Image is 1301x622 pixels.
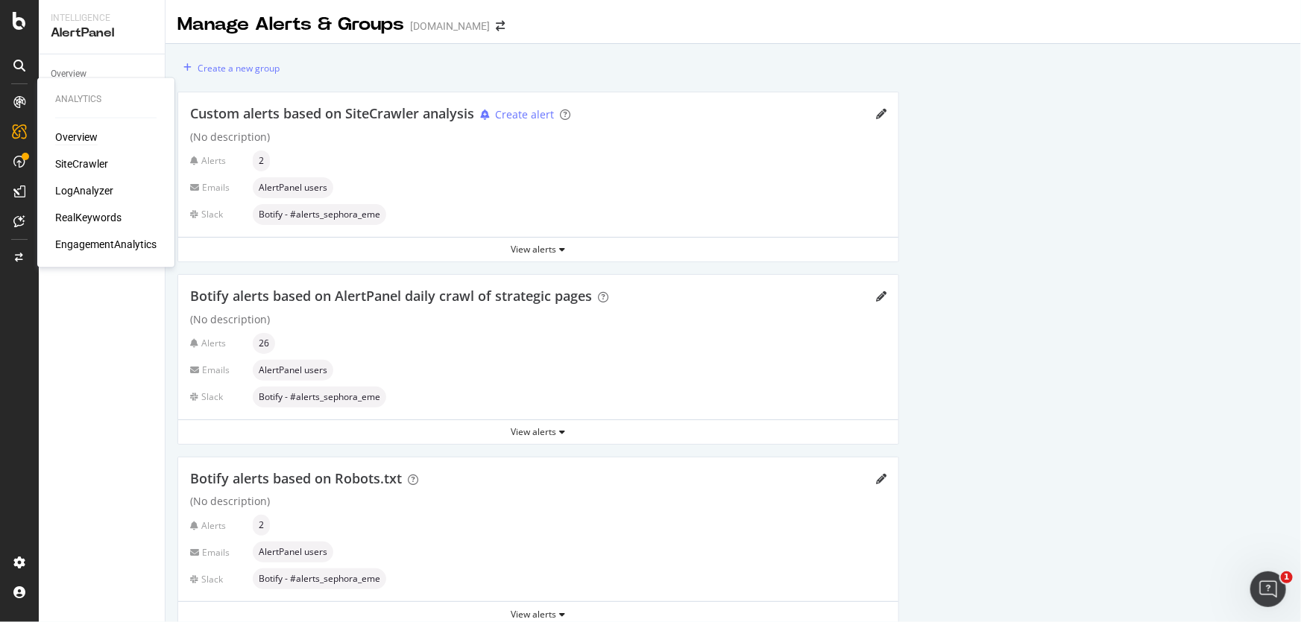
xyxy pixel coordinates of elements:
span: AlertPanel users [259,366,327,375]
div: arrow-right-arrow-left [496,21,505,31]
a: LogAnalyzer [55,184,113,199]
div: View alerts [178,608,898,621]
div: pencil [876,291,886,302]
span: Botify alerts based on AlertPanel daily crawl of strategic pages [190,287,592,305]
div: Slack [190,208,247,220]
div: Slack [190,390,247,403]
span: Botify alerts based on Robots.txt [190,469,402,487]
button: View alerts [178,420,898,444]
div: neutral label [253,150,270,171]
a: SiteCrawler [55,157,108,172]
div: neutral label [253,542,333,562]
div: neutral label [253,387,386,407]
div: neutral label [253,204,386,225]
span: 2 [259,521,264,530]
div: neutral label [253,177,333,198]
div: Manage Alerts & Groups [177,12,404,37]
div: AlertPanel [51,25,153,42]
span: AlertPanel users [259,548,327,556]
span: 1 [1281,571,1293,583]
div: pencil [876,109,886,119]
button: Create a new group [177,56,280,80]
span: Botify - #alerts_sephora_eme [259,210,380,219]
div: Emails [190,546,247,559]
div: neutral label [253,360,333,381]
div: neutral label [253,568,386,589]
div: Analytics [55,93,157,106]
div: View alerts [178,243,898,256]
div: (No description) [190,130,886,145]
div: Overview [51,66,86,82]
div: pencil [876,474,886,484]
button: Create alert [474,107,554,123]
div: Emails [190,181,247,194]
div: Intelligence [51,12,153,25]
div: Slack [190,573,247,585]
span: Custom alerts based on SiteCrawler analysis [190,104,474,122]
div: Create a new group [198,62,280,74]
span: Botify - #alerts_sephora_eme [259,574,380,583]
div: (No description) [190,494,886,509]
span: 2 [259,156,264,165]
a: Overview [51,66,154,82]
span: 26 [259,339,269,348]
div: Alerts [190,519,247,532]
a: EngagementAnalytics [55,238,157,253]
div: (No description) [190,312,886,327]
div: Alerts [190,154,247,167]
div: Emails [190,364,247,376]
button: View alerts [178,238,898,261]
span: Botify - #alerts_sephora_eme [259,393,380,402]
div: Alerts [190,337,247,349]
a: Overview [55,130,98,145]
div: neutral label [253,515,270,536]
div: Create alert [495,107,554,122]
div: View alerts [178,425,898,438]
a: RealKeywords [55,211,122,226]
div: neutral label [253,333,275,354]
span: AlertPanel users [259,183,327,192]
iframe: Intercom live chat [1250,571,1286,607]
div: [DOMAIN_NAME] [410,19,490,34]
